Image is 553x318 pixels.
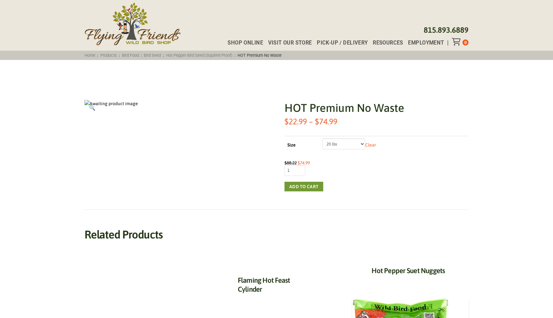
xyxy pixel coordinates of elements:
[84,228,469,241] h2: Related products
[464,40,467,45] span: 0
[315,117,337,126] bdi: 74.99
[372,266,445,275] a: Hot Pepper Suet Nuggets
[142,53,163,58] a: Bird Seed
[403,40,444,46] a: Employment
[120,53,141,58] a: Bird Food
[164,53,235,58] a: Hot Pepper Bird Seed (Squirrel Proof)
[89,105,95,111] span: 🔍
[365,142,376,147] a: Clear options
[317,40,368,46] span: Pick-up / Delivery
[263,40,312,46] a: Visit Our Store
[83,53,98,58] a: Home
[285,117,307,126] bdi: 22.99
[408,40,444,46] span: Employment
[222,40,263,46] a: Shop Online
[98,53,119,58] a: Products
[315,117,319,126] span: $
[312,40,368,46] a: Pick-up / Delivery
[309,117,313,126] span: –
[83,53,284,58] span: : : : : :
[236,53,284,58] span: HOT Premium No Waste
[238,276,290,294] a: Flaming Hot Feast Cylinder
[285,182,323,191] button: Add to cart
[285,100,469,116] h1: HOT Premium No Waste
[268,40,312,46] span: Visit Our Store
[373,40,403,46] span: Resources
[424,26,469,34] a: 815.893.6889
[228,40,263,46] span: Shop Online
[287,141,317,149] label: Size
[298,160,310,165] bdi: 74.99
[84,3,180,46] img: Flying Friends Wild Bird Shop Logo
[368,40,403,46] a: Resources
[285,160,287,165] span: $
[285,160,297,165] bdi: 88.22
[452,38,462,46] div: Toggle Off Canvas Content
[285,165,305,176] input: Product quantity
[84,100,100,115] a: View full-screen image gallery
[298,160,300,165] span: $
[84,100,138,108] img: Awaiting product image
[285,117,289,126] span: $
